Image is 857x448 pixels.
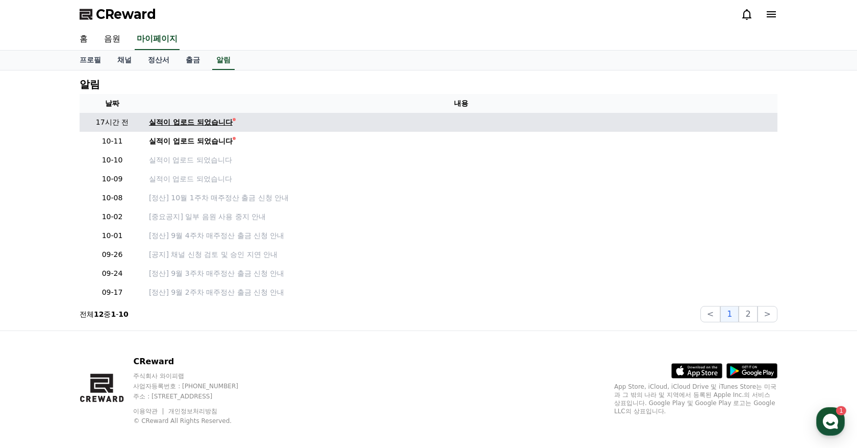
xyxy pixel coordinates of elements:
[149,230,773,241] a: [정산] 9월 4주차 매주정산 출금 신청 안내
[84,193,141,203] p: 10-08
[145,94,777,113] th: 내용
[84,249,141,260] p: 09-26
[93,340,106,348] span: 대화
[111,310,116,318] strong: 1
[84,155,141,166] p: 10-10
[84,136,141,147] p: 10-11
[132,324,196,349] a: 설정
[149,268,773,279] a: [정산] 9월 3주차 매주정산 출금 신청 안내
[32,339,38,347] span: 홈
[96,6,156,22] span: CReward
[80,94,145,113] th: 날짜
[84,211,141,222] p: 10-02
[135,29,180,50] a: 마이페이지
[720,306,739,322] button: 1
[80,79,100,90] h4: 알림
[149,174,773,184] a: 실적이 업로드 되었습니다
[700,306,720,322] button: <
[67,324,132,349] a: 1대화
[71,29,96,50] a: 홈
[739,306,757,322] button: 2
[149,193,773,203] a: [정산] 10월 1주차 매주정산 출금 신청 안내
[104,323,107,332] span: 1
[71,51,109,70] a: 프로필
[149,136,233,147] div: 실적이 업로드 되었습니다
[140,51,178,70] a: 정산서
[84,268,141,279] p: 09-24
[133,417,258,425] p: © CReward All Rights Reserved.
[149,287,773,298] a: [정산] 9월 2주차 매주정산 출금 신청 안내
[149,117,773,128] a: 실적이 업로드 되었습니다
[133,356,258,368] p: CReward
[758,306,777,322] button: >
[149,117,233,128] div: 실적이 업로드 되었습니다
[133,408,165,415] a: 이용약관
[178,51,208,70] a: 출금
[133,382,258,390] p: 사업자등록번호 : [PHONE_NUMBER]
[94,310,104,318] strong: 12
[149,155,773,166] a: 실적이 업로드 되었습니다
[158,339,170,347] span: 설정
[168,408,217,415] a: 개인정보처리방침
[96,29,129,50] a: 음원
[3,324,67,349] a: 홈
[133,392,258,400] p: 주소 : [STREET_ADDRESS]
[84,287,141,298] p: 09-17
[118,310,128,318] strong: 10
[80,6,156,22] a: CReward
[80,309,129,319] p: 전체 중 -
[614,383,777,415] p: App Store, iCloud, iCloud Drive 및 iTunes Store는 미국과 그 밖의 나라 및 지역에서 등록된 Apple Inc.의 서비스 상표입니다. Goo...
[149,136,773,147] a: 실적이 업로드 되었습니다
[149,249,773,260] a: [공지] 채널 신청 검토 및 승인 지연 안내
[84,174,141,184] p: 10-09
[212,51,235,70] a: 알림
[109,51,140,70] a: 채널
[133,372,258,380] p: 주식회사 와이피랩
[84,230,141,241] p: 10-01
[149,211,773,222] a: [중요공지] 일부 음원 사용 중지 안내
[84,117,141,128] p: 17시간 전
